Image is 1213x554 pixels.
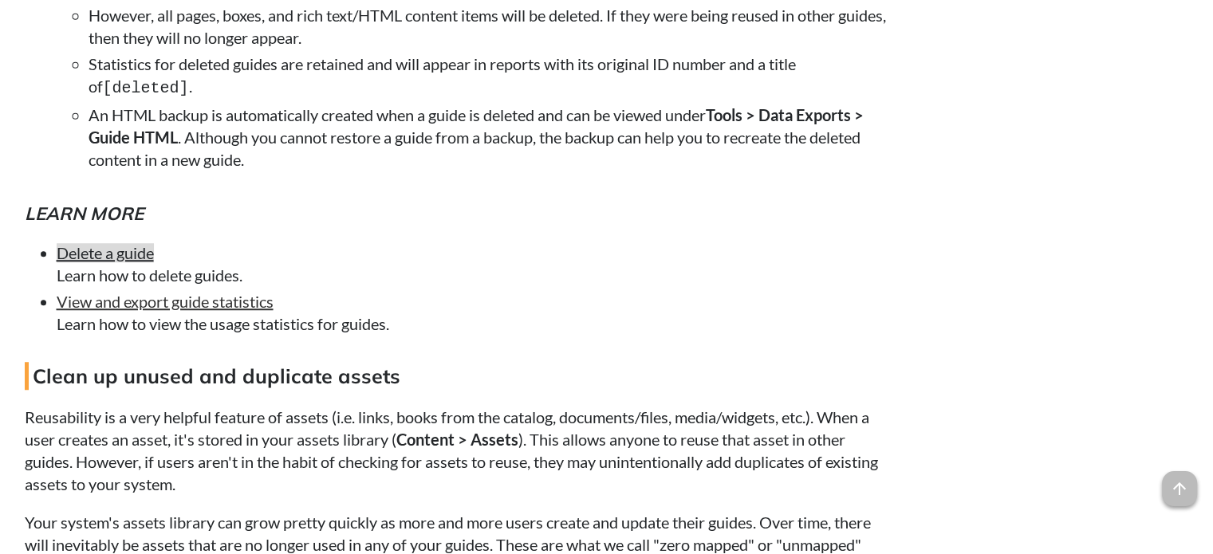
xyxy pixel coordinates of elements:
h4: Clean up unused and duplicate assets [25,362,886,390]
a: Delete a guide [57,243,154,262]
span: arrow_upward [1162,471,1197,506]
a: View and export guide statistics [57,292,274,311]
a: arrow_upward [1162,473,1197,492]
p: Reusability is a very helpful feature of assets (i.e. links, books from the catalog, documents/fi... [25,406,886,495]
li: Statistics for deleted guides are retained and will appear in reports with its original ID number... [89,53,886,100]
li: However, all pages, boxes, and rich text/HTML content items will be deleted. If they were being r... [89,4,886,49]
li: An HTML backup is automatically created when a guide is deleted and can be viewed under . Althoug... [89,104,886,171]
h5: Learn more [25,201,886,226]
strong: Content > Assets [396,430,518,449]
li: Learn how to view the usage statistics for guides. [57,290,886,335]
samp: [deleted] [103,79,189,97]
li: Learn how to delete guides. [57,242,886,286]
